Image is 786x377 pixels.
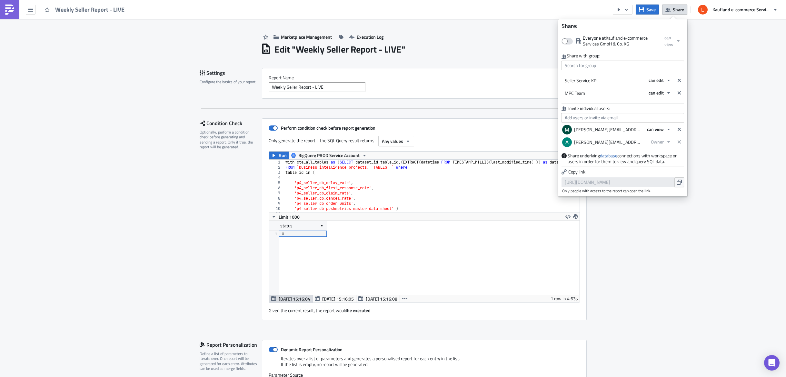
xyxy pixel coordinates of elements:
span: Run [279,152,287,159]
button: Save [636,5,659,15]
strong: be executed [347,307,371,314]
span: Weekly Seller Report - LIVE [55,6,125,13]
div: Share with group: [562,53,684,59]
span: Marketplace Management [281,34,332,40]
div: 7 [269,191,284,196]
button: Run [269,152,289,159]
div: 11 [269,211,284,216]
span: Any values [382,138,403,144]
img: Avatar [562,124,572,135]
div: 3 [269,170,284,175]
button: BigQuery PROD Service Account [289,152,369,159]
div: 8 [269,196,284,201]
button: can edit [645,88,674,98]
span: Product defect claim rate and an explanation [18,58,120,64]
div: 2 [269,165,284,170]
div: 1 row in 4.63s [551,295,578,303]
span: Share [673,6,684,13]
span: can view [647,126,664,133]
h1: Edit " Weekly Seller Report - LIVE " [274,44,405,55]
span: can edit [649,77,664,84]
button: Any values [378,136,414,146]
div: [PERSON_NAME][EMAIL_ADDRESS][PERSON_NAME][DOMAIN_NAME] [571,137,640,148]
span: Execution Log [357,34,383,40]
div: Configure the basics of your report. [200,79,258,84]
label: Invite individual users: [562,105,684,111]
label: Report Nam﻿e [269,75,580,81]
div: Report Personalization [200,340,262,350]
label: Only generate the report if the SQL Query result returns [269,136,375,145]
div: 9 [269,201,284,206]
button: Marketplace Management [270,32,335,42]
input: Search for group [562,61,684,70]
div: Given the current result, the report would [269,303,580,313]
label: Everyone at Kaufland e-commerce Services GmbH & Co. KG [562,35,661,47]
span: Limit 1000 [279,213,300,220]
button: Limit 1000 [269,213,302,221]
span: can edit [649,89,664,96]
span: [DATE] 15:16:04 [279,295,310,302]
span: Owner [651,138,664,145]
span: Share underlying connections with workspace or users in order for them to view and query SQL data. [568,153,684,164]
button: [DATE] 15:16:04 [269,295,313,303]
h4: Share: [558,23,687,29]
div: Optionally, perform a condition check before generating and sending a report. Only if true, the r... [200,130,258,150]
span: Based on your feedback, we have implemented the following new features in the report: [3,38,218,44]
span: BigQuery PROD Service Account [298,152,360,159]
span: Only people with access to the report can open the link. [562,188,684,193]
button: can view [661,33,684,49]
input: Add users or invite via em ail [562,113,684,123]
div: Define a list of parameters to iterate over. One report will be generated for each entry. Attribu... [200,351,258,371]
button: [DATE] 15:16:05 [313,295,356,303]
div: 5 [269,180,284,185]
span: [DATE] 15:16:05 [322,295,354,302]
p: Copy link: [562,168,684,176]
div: Condition Check [200,118,262,128]
a: database [600,152,617,159]
button: Share [662,5,687,15]
span: you receive hereby as every week a report about your account performance on [DOMAIN_NAME]. The re... [3,17,303,30]
button: Owner [648,137,674,147]
div: 6 [269,185,284,191]
img: Avatar [562,137,572,148]
div: status [280,221,293,231]
button: Execution Log [346,32,387,42]
img: Avatar [697,4,708,15]
button: can view [644,124,674,134]
button: can edit [645,75,674,85]
div: Settings [200,68,262,78]
span: Development of the service KPIs [18,51,93,57]
span: Save [646,6,656,13]
img: PushMetrics [5,5,15,15]
div: Iterates over a list of parameters and generates a personalised report for each entry in the list... [269,356,580,372]
span: Dear {{ row.pseudonym }} Team, [3,3,76,9]
button: Kaufland e-commerce Services GmbH & Co. KG [694,3,781,17]
div: MPC Team [562,88,585,99]
div: [PERSON_NAME][EMAIL_ADDRESS][PERSON_NAME][DOMAIN_NAME] [571,124,640,135]
strong: Perform condition check before report generation [281,124,375,131]
button: [DATE] 15:16:08 [356,295,400,303]
span: can view [664,34,673,48]
div: Open Intercom Messenger [764,355,780,371]
strong: Dynamic Report Personalization [281,346,343,353]
div: Seller Service KPI [562,75,597,86]
span: Kaufland e-commerce Services GmbH & Co. KG [712,6,771,13]
div: 0 [282,231,324,237]
span: [DATE] 15:16:08 [366,295,397,302]
div: 1 [269,160,284,165]
div: 4 [269,175,284,180]
div: 10 [269,206,284,211]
